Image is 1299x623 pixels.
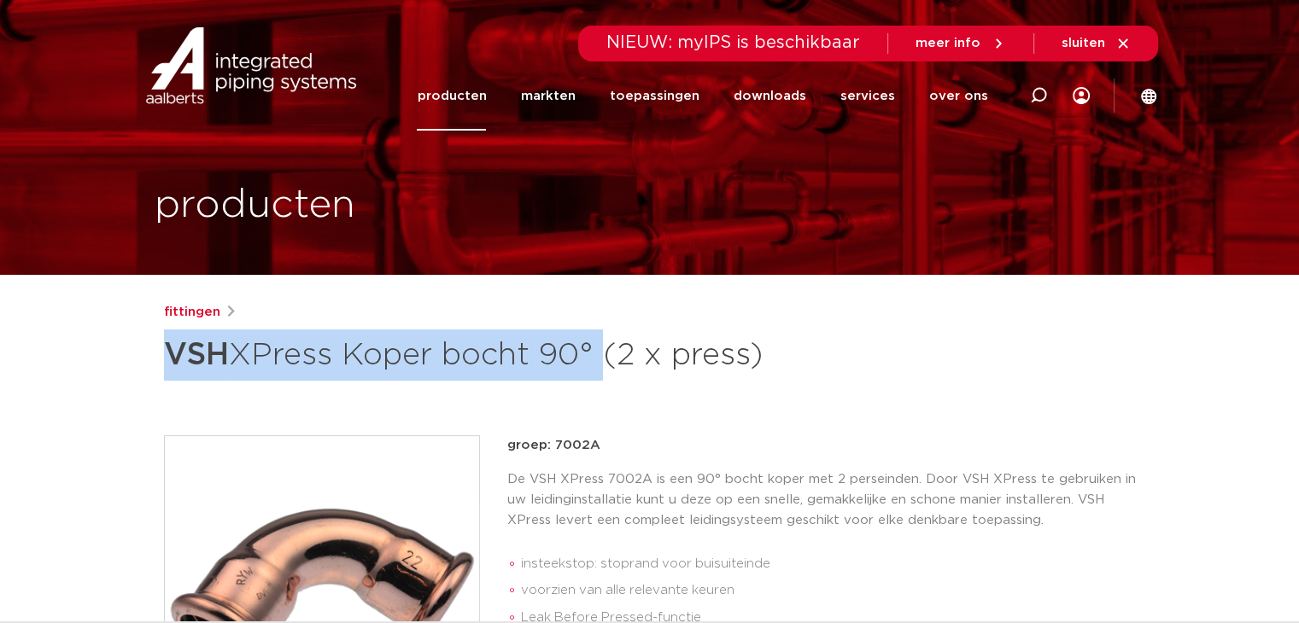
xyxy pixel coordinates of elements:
[1073,61,1090,131] div: my IPS
[521,577,1136,604] li: voorzien van alle relevante keuren
[417,61,987,131] nav: Menu
[521,550,1136,578] li: insteekstop: stoprand voor buisuiteinde
[164,340,229,370] strong: VSH
[1062,36,1131,51] a: sluiten
[507,469,1136,531] p: De VSH XPress 7002A is een 90° bocht koper met 2 perseinden. Door VSH XPress te gebruiken in uw l...
[840,61,894,131] a: services
[733,61,805,131] a: downloads
[916,37,980,49] span: meer info
[928,61,987,131] a: over ons
[507,435,1136,456] p: groep: 7002A
[916,36,1006,51] a: meer info
[155,178,355,233] h1: producten
[520,61,575,131] a: markten
[164,329,805,381] h1: XPress Koper bocht 90° (2 x press)
[606,34,860,51] span: NIEUW: myIPS is beschikbaar
[417,61,486,131] a: producten
[164,302,220,323] a: fittingen
[1062,37,1105,49] span: sluiten
[609,61,699,131] a: toepassingen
